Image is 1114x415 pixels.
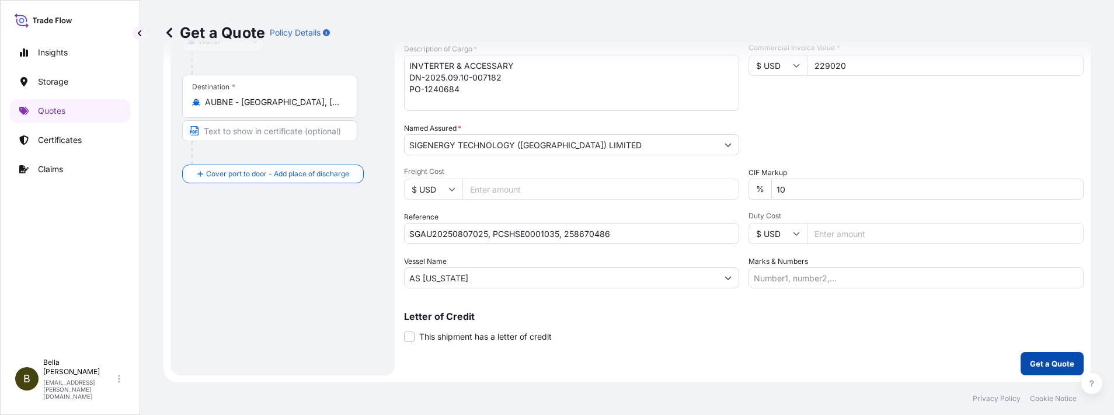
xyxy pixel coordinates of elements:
a: Certificates [10,128,130,152]
p: Certificates [38,134,82,146]
input: Number1, number2,... [749,267,1084,288]
span: Freight Cost [404,167,739,176]
input: Enter percentage [771,179,1084,200]
a: Claims [10,158,130,181]
input: Enter amount [462,179,739,200]
span: Cover port to door - Add place of discharge [206,168,349,180]
p: Insights [38,47,68,58]
p: Get a Quote [163,23,265,42]
div: % [749,179,771,200]
p: Storage [38,76,68,88]
p: Quotes [38,105,65,117]
span: This shipment has a letter of credit [419,331,552,343]
a: Insights [10,41,130,64]
span: Duty Cost [749,211,1084,221]
input: Text to appear on certificate [182,120,357,141]
a: Storage [10,70,130,93]
button: Show suggestions [718,267,739,288]
p: Bella [PERSON_NAME] [43,358,116,376]
label: CIF Markup [749,167,787,179]
p: [EMAIL_ADDRESS][PERSON_NAME][DOMAIN_NAME] [43,379,116,400]
p: Policy Details [270,27,321,39]
label: Marks & Numbers [749,256,808,267]
input: Enter amount [807,223,1084,244]
button: Get a Quote [1021,352,1084,375]
div: Destination [192,82,235,92]
p: Claims [38,163,63,175]
input: Destination [205,96,343,108]
label: Reference [404,211,438,223]
a: Privacy Policy [973,394,1021,403]
input: Your internal reference [404,223,739,244]
label: Named Assured [404,123,461,134]
input: Type to search vessel name or IMO [405,267,718,288]
a: Quotes [10,99,130,123]
p: Get a Quote [1030,358,1074,369]
button: Cover port to door - Add place of discharge [182,165,364,183]
label: Vessel Name [404,256,447,267]
input: Type amount [807,55,1084,76]
button: Show suggestions [718,134,739,155]
span: B [23,373,30,385]
p: Letter of Credit [404,312,1084,321]
input: Full name [405,134,718,155]
a: Cookie Notice [1030,394,1077,403]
